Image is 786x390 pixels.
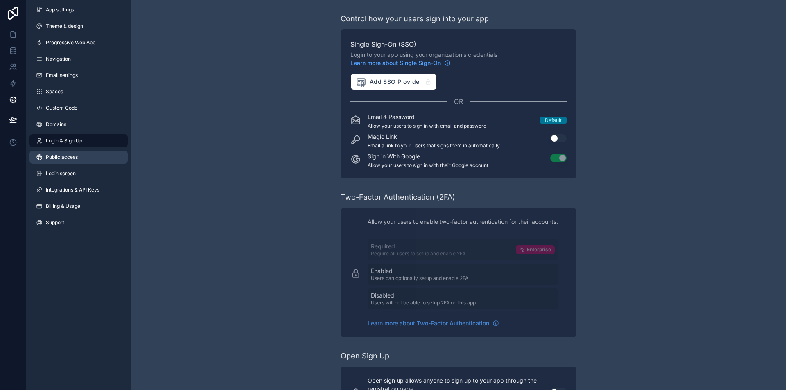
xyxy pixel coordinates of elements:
p: Users will not be able to setup 2FA on this app [371,300,476,306]
a: Learn more about Single Sign-On [350,59,451,67]
p: Users can optionally setup and enable 2FA [371,275,468,282]
a: Support [29,216,128,229]
span: OR [454,97,463,106]
a: Domains [29,118,128,131]
span: Support [46,219,64,226]
span: Login & Sign Up [46,138,82,144]
span: Single Sign-On (SSO) [350,39,567,49]
p: Sign in With Google [368,152,488,160]
span: Navigation [46,56,71,62]
span: Login to your app using your organization’s credentials [350,51,567,67]
p: Email & Password [368,113,486,121]
span: Add SSO Provider [356,77,422,87]
p: Allow your users to sign in with email and password [368,123,486,129]
p: Magic Link [368,133,500,141]
a: Billing & Usage [29,200,128,213]
p: Enabled [371,267,468,275]
a: Theme & design [29,20,128,33]
p: Email a link to your users that signs them in automatically [368,142,500,149]
a: Progressive Web App [29,36,128,49]
a: App settings [29,3,128,16]
p: Require all users to setup and enable 2FA [371,250,465,257]
a: Public access [29,151,128,164]
a: Custom Code [29,101,128,115]
span: Spaces [46,88,63,95]
span: Progressive Web App [46,39,95,46]
span: Enterprise [527,246,551,253]
span: Learn more about Single Sign-On [350,59,441,67]
div: Open Sign Up [341,350,389,362]
span: Email settings [46,72,78,79]
span: Custom Code [46,105,77,111]
a: Login & Sign Up [29,134,128,147]
span: App settings [46,7,74,13]
a: Email settings [29,69,128,82]
a: Spaces [29,85,128,98]
span: Learn more about Two-Factor Authentication [368,319,489,327]
a: Navigation [29,52,128,65]
a: Learn more about Two-Factor Authentication [368,319,499,327]
a: Login screen [29,167,128,180]
div: Control how your users sign into your app [341,13,489,25]
a: Integrations & API Keys [29,183,128,196]
p: Allow your users to enable two-factor authentication for their accounts. [368,218,558,226]
div: Default [545,117,562,124]
button: Add SSO Provider [350,74,437,90]
span: Login screen [46,170,76,177]
span: Integrations & API Keys [46,187,99,193]
p: Allow your users to sign in with their Google account [368,162,488,169]
span: Theme & design [46,23,83,29]
span: Domains [46,121,66,128]
span: Billing & Usage [46,203,80,210]
div: Two-Factor Authentication (2FA) [341,192,455,203]
span: Public access [46,154,78,160]
p: Disabled [371,291,476,300]
p: Required [371,242,465,250]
